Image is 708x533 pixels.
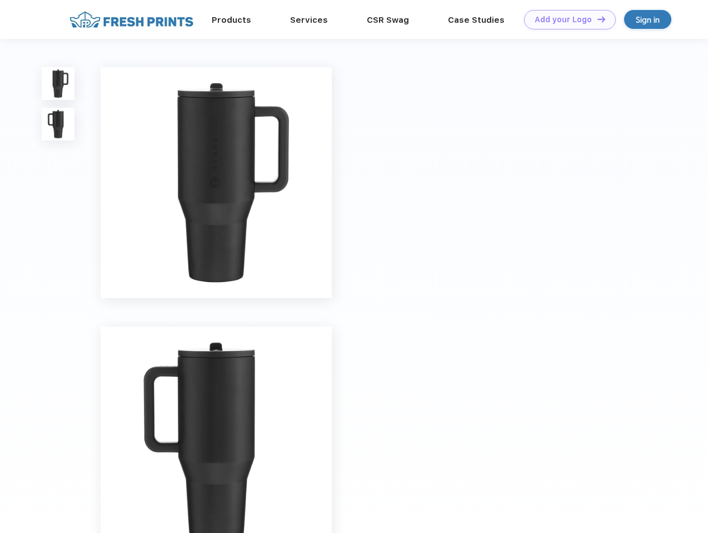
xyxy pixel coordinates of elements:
div: Add your Logo [535,15,592,24]
a: Products [212,15,251,25]
img: func=resize&h=640 [101,67,332,298]
a: Sign in [624,10,671,29]
img: DT [597,16,605,22]
img: fo%20logo%202.webp [66,10,197,29]
div: Sign in [636,13,660,26]
img: func=resize&h=100 [42,108,74,140]
img: func=resize&h=100 [42,67,74,100]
